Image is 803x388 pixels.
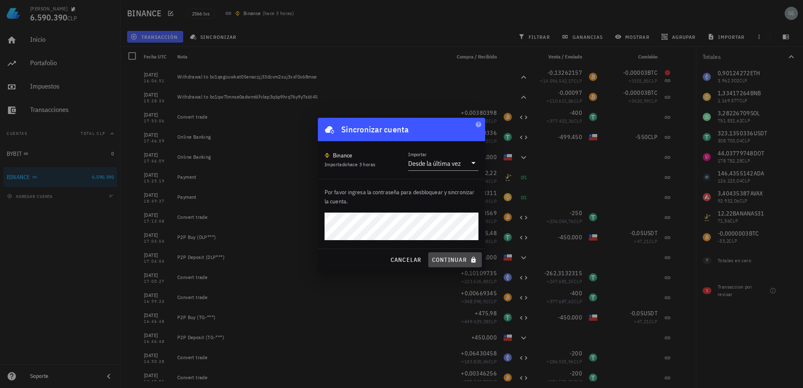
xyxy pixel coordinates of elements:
[408,156,478,170] div: ImportarDesde la última vez
[408,151,427,157] label: Importar
[325,153,330,158] img: 270.png
[408,159,461,167] div: Desde la última vez
[325,188,478,206] p: Por favor ingresa la contraseña para desbloquear y sincronizar la cuenta.
[333,151,353,160] div: Binance
[341,123,409,136] div: Sincronizar cuenta
[428,252,482,267] button: continuar
[386,252,425,267] button: cancelar
[348,161,376,167] span: hace 3 horas
[390,256,421,264] span: cancelar
[432,256,478,264] span: continuar
[325,161,375,167] span: Importado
